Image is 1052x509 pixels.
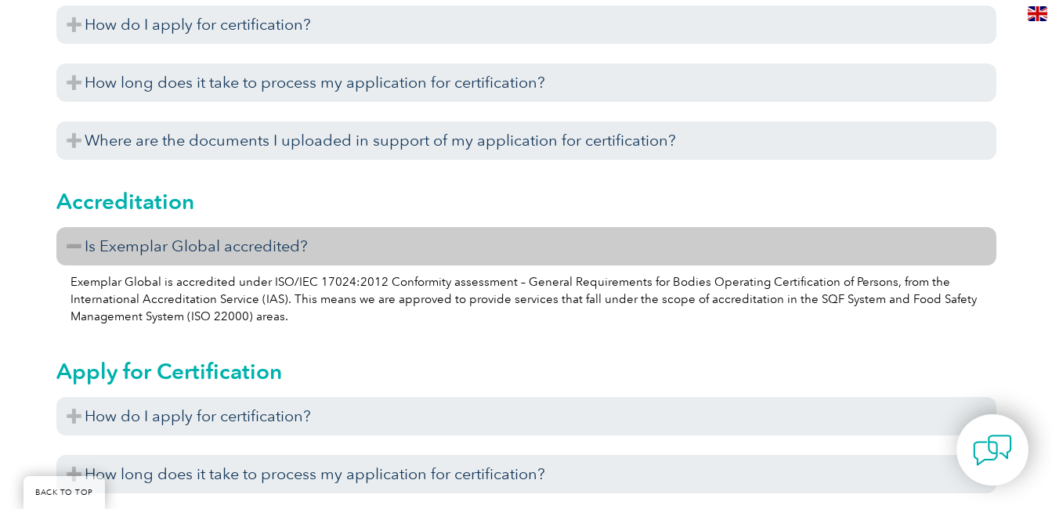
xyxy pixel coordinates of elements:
[56,227,996,265] h3: Is Exemplar Global accredited?
[56,63,996,102] h3: How long does it take to process my application for certification?
[56,455,996,493] h3: How long does it take to process my application for certification?
[23,476,105,509] a: BACK TO TOP
[56,189,996,214] h2: Accreditation
[56,121,996,160] h3: Where are the documents I uploaded in support of my application for certification?
[56,5,996,44] h3: How do I apply for certification?
[56,397,996,435] h3: How do I apply for certification?
[56,359,996,384] h2: Apply for Certification
[1028,6,1047,21] img: en
[70,273,982,325] p: Exemplar Global is accredited under ISO/IEC 17024:2012 Conformity assessment – General Requiremen...
[973,431,1012,470] img: contact-chat.png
